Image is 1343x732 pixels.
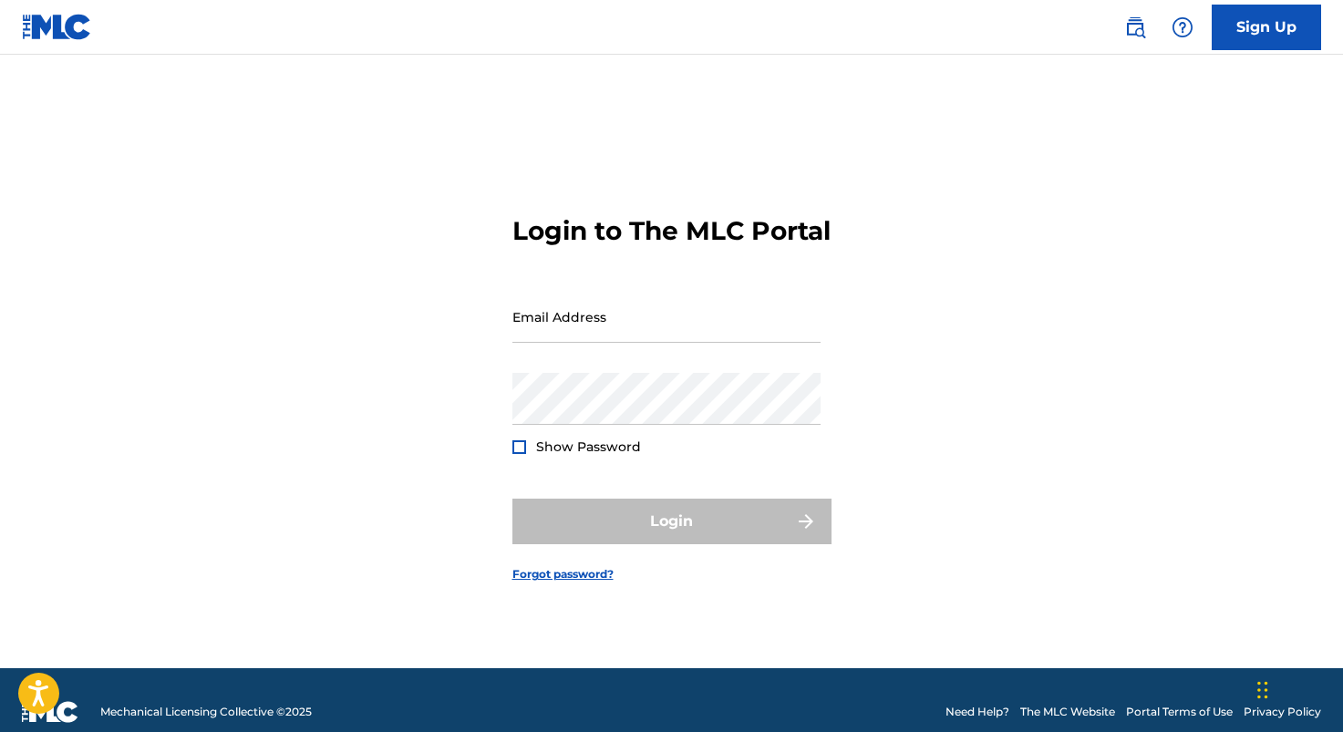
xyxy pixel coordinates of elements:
div: Help [1164,9,1201,46]
iframe: Chat Widget [1252,644,1343,732]
h3: Login to The MLC Portal [512,215,831,247]
a: Portal Terms of Use [1126,704,1233,720]
img: help [1172,16,1193,38]
a: Need Help? [945,704,1009,720]
span: Mechanical Licensing Collective © 2025 [100,704,312,720]
img: MLC Logo [22,14,92,40]
div: Drag [1257,663,1268,717]
img: logo [22,701,78,723]
span: Show Password [536,438,641,455]
a: Sign Up [1212,5,1321,50]
a: Forgot password? [512,566,614,583]
img: search [1124,16,1146,38]
a: The MLC Website [1020,704,1115,720]
a: Public Search [1117,9,1153,46]
a: Privacy Policy [1244,704,1321,720]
